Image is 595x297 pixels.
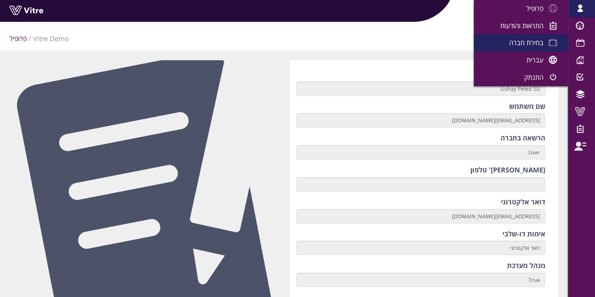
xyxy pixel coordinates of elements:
a: עברית [474,52,568,69]
span: בחירת חברה [509,38,543,47]
span: התנתק [524,73,543,82]
a: בחירת חברה [474,34,568,52]
label: [PERSON_NAME]' טלפון [470,165,545,175]
label: שם משתמש [509,102,545,111]
a: Vitre Demo [33,34,69,43]
span: פרופיל [526,4,543,13]
label: אימות דו-שלבי [502,229,545,239]
span: עברית [527,55,543,64]
span: התראות והודעות [500,21,543,30]
label: הרשאה בחברה [501,133,545,143]
label: מנהל מערכת [507,261,545,271]
a: התראות והודעות [474,17,568,35]
a: התנתק [474,69,568,86]
li: פרופיל [9,34,33,44]
label: דואר אלקטרוני [501,197,545,207]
